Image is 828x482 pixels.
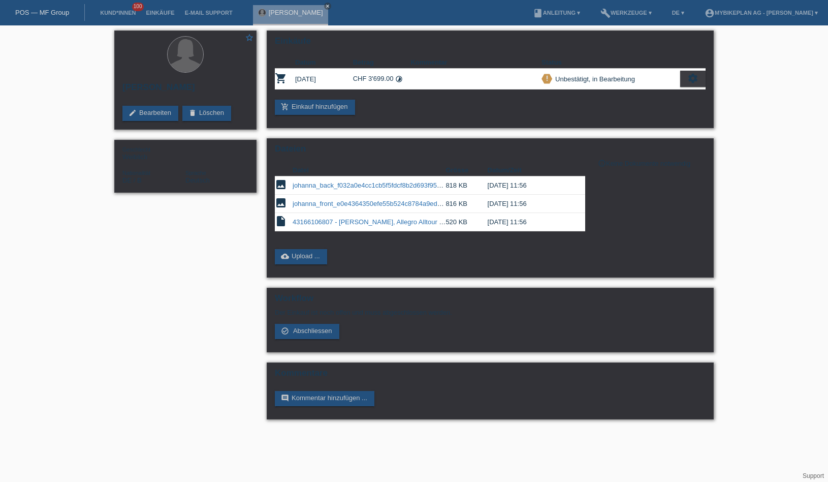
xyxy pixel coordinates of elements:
[281,252,289,260] i: cloud_upload
[445,176,487,195] td: 818 KB
[275,309,706,316] p: Der Einkauf ist noch offen und muss abgeschlossen werden.
[275,100,355,115] a: add_shopping_cartEinkauf hinzufügen
[129,109,137,117] i: edit
[699,10,823,16] a: account_circleMybikeplan AG - [PERSON_NAME] ▾
[598,159,706,167] div: Keine Dokumente notwendig
[395,75,403,83] i: Fixe Raten (48 Raten)
[325,4,330,9] i: close
[245,33,254,44] a: star_border
[295,56,353,69] th: Datum
[275,391,374,406] a: commentKommentar hinzufügen ...
[445,213,487,231] td: 520 KB
[275,368,706,383] h2: Kommentare
[122,170,150,176] span: Nationalität
[667,10,689,16] a: DE ▾
[600,8,611,18] i: build
[687,73,698,84] i: settings
[544,75,551,82] i: priority_high
[293,200,464,207] a: johanna_front_e0e4364350efe55b524c8784a9edb4f0.jpeg
[275,144,706,159] h2: Dateien
[275,36,706,51] h2: Einkäufe
[445,195,487,213] td: 816 KB
[295,69,353,89] td: [DATE]
[275,215,287,227] i: insert_drive_file
[533,8,543,18] i: book
[803,472,824,479] a: Support
[353,69,411,89] td: CHF 3'699.00
[275,72,287,84] i: POSP00026875
[552,74,635,84] div: Unbestätigt, in Bearbeitung
[488,176,571,195] td: [DATE] 11:56
[410,56,542,69] th: Kommentar
[185,170,206,176] span: Sprache
[275,178,287,191] i: image
[275,249,327,264] a: cloud_uploadUpload ...
[542,56,680,69] th: Status
[488,195,571,213] td: [DATE] 11:56
[15,9,69,16] a: POS — MF Group
[182,106,231,121] a: deleteLöschen
[528,10,585,16] a: bookAnleitung ▾
[293,218,486,226] a: 43166106807 - [PERSON_NAME], Allegro Alltour UX Trekking.pdf
[180,10,238,16] a: E-Mail Support
[445,164,487,176] th: Grösse
[353,56,411,69] th: Betrag
[281,394,289,402] i: comment
[122,106,178,121] a: editBearbeiten
[245,33,254,42] i: star_border
[281,327,289,335] i: check_circle_outline
[122,82,248,98] h2: [PERSON_NAME]
[188,109,197,117] i: delete
[281,103,289,111] i: add_shopping_cart
[122,145,185,161] div: Weiblich
[324,3,331,10] a: close
[275,197,287,209] i: image
[598,159,606,167] i: info_outline
[185,176,210,184] span: Deutsch
[269,9,323,16] a: [PERSON_NAME]
[705,8,715,18] i: account_circle
[132,3,144,11] span: 100
[595,10,657,16] a: buildWerkzeuge ▾
[488,213,571,231] td: [DATE] 11:56
[122,146,150,153] span: Geschlecht
[141,10,179,16] a: Einkäufe
[488,164,571,176] th: Datum/Zeit
[122,176,142,184] span: Deutschland / B / 30.09.2021
[293,327,332,335] span: Abschliessen
[293,182,459,189] a: johanna_back_f032a0e4cc1cb5f5fdcf8b2d693f95b2.jpeg
[293,164,445,176] th: Datei
[95,10,141,16] a: Kund*innen
[275,293,706,309] h2: Workflow
[275,324,339,339] a: check_circle_outline Abschliessen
